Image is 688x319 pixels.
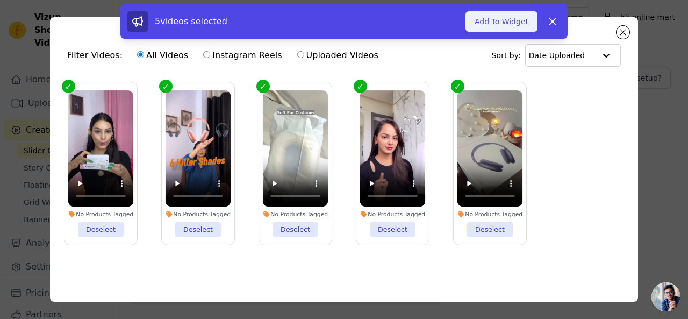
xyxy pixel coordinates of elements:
div: Filter Videos: [67,43,384,68]
label: Uploaded Videos [297,48,379,62]
label: Instagram Reels [203,48,282,62]
div: No Products Tagged [166,210,231,218]
div: No Products Tagged [263,210,328,218]
label: All Videos [137,48,189,62]
div: Sort by: [492,44,621,67]
div: No Products Tagged [457,210,523,218]
div: No Products Tagged [68,210,134,218]
a: Open chat [651,282,680,311]
span: 5 videos selected [155,16,227,26]
div: No Products Tagged [360,210,426,218]
button: Add To Widget [465,11,537,32]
